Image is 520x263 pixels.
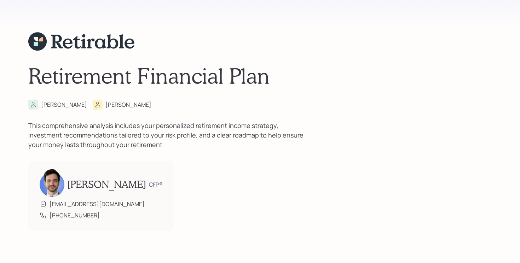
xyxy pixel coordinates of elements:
div: CFP® [149,180,163,189]
div: [EMAIL_ADDRESS][DOMAIN_NAME] [50,200,145,208]
div: This comprehensive analysis includes your personalized retirement income strategy, investment rec... [28,121,311,150]
div: [PHONE_NUMBER] [50,211,100,220]
div: [PERSON_NAME] [105,100,151,109]
img: jonah-coleman-headshot.png [40,169,64,197]
h1: Retirement Financial Plan [28,63,492,88]
h2: [PERSON_NAME] [67,179,146,191]
div: [PERSON_NAME] [41,100,87,109]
